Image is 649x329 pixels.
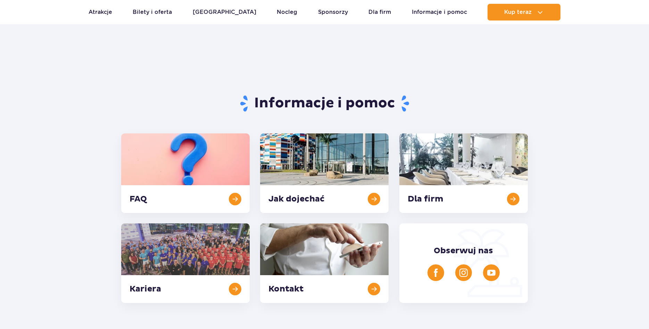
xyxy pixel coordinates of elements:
[487,269,496,277] img: YouTube
[504,9,532,15] span: Kup teraz
[368,4,391,20] a: Dla firm
[121,94,528,113] h1: Informacje i pomoc
[459,269,468,277] img: Instagram
[89,4,112,20] a: Atrakcje
[193,4,256,20] a: [GEOGRAPHIC_DATA]
[318,4,348,20] a: Sponsorzy
[432,269,440,277] img: Facebook
[133,4,172,20] a: Bilety i oferta
[277,4,297,20] a: Nocleg
[434,246,493,256] span: Obserwuj nas
[412,4,467,20] a: Informacje i pomoc
[488,4,560,20] button: Kup teraz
